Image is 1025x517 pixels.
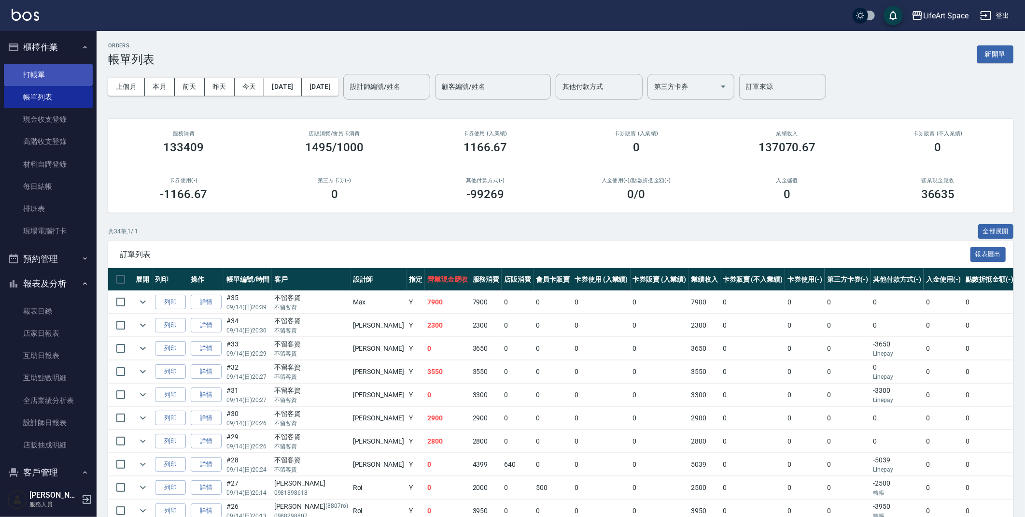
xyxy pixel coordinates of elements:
[720,360,785,383] td: 0
[502,384,534,406] td: 0
[924,453,963,476] td: 0
[226,349,269,358] p: 09/14 (日) 20:29
[534,360,572,383] td: 0
[534,453,572,476] td: 0
[120,130,248,137] h3: 服務消費
[351,360,407,383] td: [PERSON_NAME]
[924,476,963,499] td: 0
[274,488,348,497] p: 0981898618
[785,337,825,360] td: 0
[470,268,502,291] th: 服務消費
[825,291,871,314] td: 0
[470,384,502,406] td: 3300
[720,384,785,406] td: 0
[205,78,235,96] button: 昨天
[631,268,689,291] th: 卡券販賣 (入業績)
[720,314,785,337] td: 0
[572,476,631,499] td: 0
[963,268,1016,291] th: 點數折抵金額(-)
[4,389,93,412] a: 全店業績分析表
[572,430,631,453] td: 0
[963,314,1016,337] td: 0
[274,478,348,488] div: [PERSON_NAME]
[4,367,93,389] a: 互助點數明細
[963,337,1016,360] td: 0
[175,78,205,96] button: 前天
[191,364,222,379] a: 詳情
[572,384,631,406] td: 0
[407,337,425,360] td: Y
[274,373,348,381] p: 不留客資
[425,337,470,360] td: 0
[716,79,731,94] button: Open
[120,250,970,259] span: 訂單列表
[274,409,348,419] div: 不留客資
[274,396,348,404] p: 不留客資
[825,314,871,337] td: 0
[572,268,631,291] th: 卡券使用 (入業績)
[825,407,871,430] td: 0
[224,407,272,430] td: #30
[4,175,93,198] a: 每日結帳
[224,476,272,499] td: #27
[924,430,963,453] td: 0
[470,407,502,430] td: 2900
[785,453,825,476] td: 0
[688,360,720,383] td: 3550
[226,465,269,474] p: 09/14 (日) 20:24
[133,268,153,291] th: 展開
[425,476,470,499] td: 0
[351,291,407,314] td: Max
[874,130,1002,137] h2: 卡券販賣 (不入業績)
[136,341,150,356] button: expand row
[688,453,720,476] td: 5039
[825,453,871,476] td: 0
[191,295,222,310] a: 詳情
[188,268,224,291] th: 操作
[758,141,815,154] h3: 137070.67
[573,130,701,137] h2: 卡券販賣 (入業績)
[264,78,301,96] button: [DATE]
[351,268,407,291] th: 設計師
[120,177,248,184] h2: 卡券使用(-)
[573,177,701,184] h2: 入金使用(-) /點數折抵金額(-)
[977,49,1013,58] a: 新開單
[534,337,572,360] td: 0
[407,476,425,499] td: Y
[785,291,825,314] td: 0
[191,457,222,472] a: 詳情
[873,396,922,404] p: Linepay
[274,442,348,451] p: 不留客資
[720,476,785,499] td: 0
[873,488,922,497] p: 轉帳
[688,430,720,453] td: 2800
[425,314,470,337] td: 2300
[874,177,1002,184] h2: 營業現金應收
[425,291,470,314] td: 7900
[224,430,272,453] td: #29
[977,45,1013,63] button: 新開單
[871,291,924,314] td: 0
[29,490,79,500] h5: [PERSON_NAME]
[425,407,470,430] td: 2900
[924,314,963,337] td: 0
[226,303,269,312] p: 09/14 (日) 20:39
[785,430,825,453] td: 0
[470,360,502,383] td: 3550
[502,430,534,453] td: 0
[191,411,222,426] a: 詳情
[970,247,1006,262] button: 報表匯出
[407,314,425,337] td: Y
[136,457,150,472] button: expand row
[720,337,785,360] td: 0
[871,314,924,337] td: 0
[470,337,502,360] td: 3650
[224,384,272,406] td: #31
[534,268,572,291] th: 會員卡販賣
[871,384,924,406] td: -3300
[274,349,348,358] p: 不留客資
[302,78,338,96] button: [DATE]
[407,384,425,406] td: Y
[136,434,150,448] button: expand row
[4,153,93,175] a: 材料自購登錄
